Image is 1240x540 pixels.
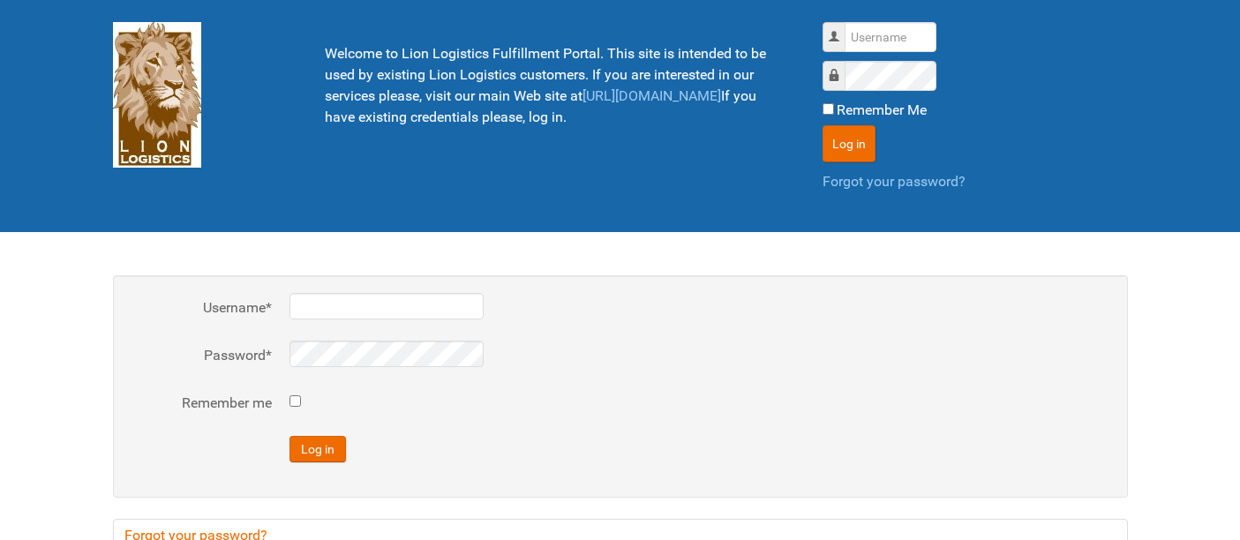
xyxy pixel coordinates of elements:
label: Username [131,297,272,319]
p: Welcome to Lion Logistics Fulfillment Portal. This site is intended to be used by existing Lion L... [325,43,778,128]
label: Remember Me [837,100,927,121]
input: Username [845,22,936,52]
a: Lion Logistics [113,86,201,102]
label: Password [840,66,841,67]
label: Username [840,27,841,28]
label: Remember me [131,393,272,414]
img: Lion Logistics [113,22,201,168]
label: Password [131,345,272,366]
button: Log in [823,125,876,162]
button: Log in [289,436,346,462]
a: Forgot your password? [823,173,966,190]
a: [URL][DOMAIN_NAME] [582,87,721,104]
